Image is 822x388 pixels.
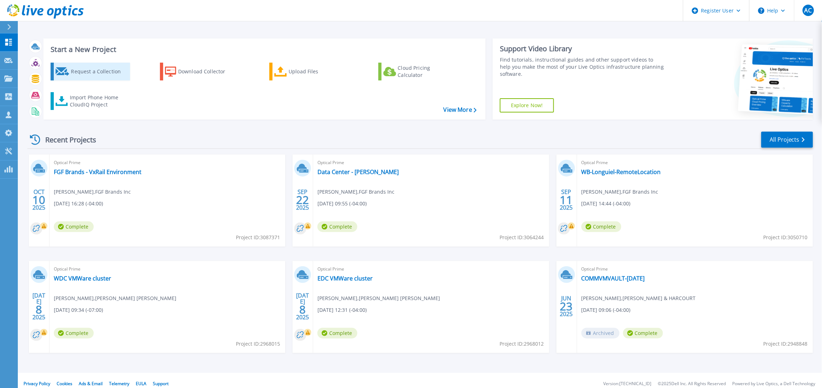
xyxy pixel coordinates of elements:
[36,306,42,313] span: 8
[317,159,545,167] span: Optical Prime
[79,381,103,387] a: Ads & Email
[54,294,176,302] span: [PERSON_NAME] , [PERSON_NAME] [PERSON_NAME]
[500,234,544,241] span: Project ID: 3064244
[604,382,652,386] li: Version: [TECHNICAL_ID]
[500,98,554,112] a: Explore Now!
[296,293,310,319] div: [DATE] 2025
[296,197,309,203] span: 22
[296,187,310,213] div: SEP 2025
[54,188,131,196] span: [PERSON_NAME] , FGF Brands Inc
[560,303,573,309] span: 23
[733,382,816,386] li: Powered by Live Optics, a Dell Technology
[378,63,458,80] a: Cloud Pricing Calculator
[236,340,280,348] span: Project ID: 2968015
[581,188,658,196] span: [PERSON_NAME] , FGF Brands Inc
[500,44,665,53] div: Support Video Library
[54,221,94,232] span: Complete
[300,306,306,313] span: 8
[54,275,111,282] a: WDC VMWare cluster
[581,159,809,167] span: Optical Prime
[317,200,367,208] span: [DATE] 09:55 (-04:00)
[317,168,399,175] a: Data Center - [PERSON_NAME]
[236,234,280,241] span: Project ID: 3087371
[581,265,809,273] span: Optical Prime
[269,63,349,80] a: Upload Files
[24,381,50,387] a: Privacy Policy
[317,265,545,273] span: Optical Prime
[317,306,367,314] span: [DATE] 12:31 (-04:00)
[70,94,125,108] div: Import Phone Home CloudIQ Project
[560,197,573,203] span: 11
[54,306,103,314] span: [DATE] 09:34 (-07:00)
[764,234,808,241] span: Project ID: 3050710
[136,381,146,387] a: EULA
[623,328,663,339] span: Complete
[27,131,106,148] div: Recent Projects
[581,328,620,339] span: Archived
[51,63,130,80] a: Request a Collection
[51,46,476,53] h3: Start a New Project
[500,340,544,348] span: Project ID: 2968012
[54,200,103,208] span: [DATE] 16:28 (-04:00)
[658,382,726,386] li: © 2025 Dell Inc. All Rights Reserved
[54,265,281,273] span: Optical Prime
[32,293,46,319] div: [DATE] 2025
[444,106,477,113] a: View More
[581,221,621,232] span: Complete
[71,64,128,79] div: Request a Collection
[160,63,239,80] a: Download Collector
[317,188,394,196] span: [PERSON_NAME] , FGF Brands Inc
[317,221,357,232] span: Complete
[289,64,346,79] div: Upload Files
[32,187,46,213] div: OCT 2025
[581,168,661,175] a: WB-Longuiel-RemoteLocation
[581,294,696,302] span: [PERSON_NAME] , [PERSON_NAME] & HARCOURT
[581,306,631,314] span: [DATE] 09:06 (-04:00)
[317,294,440,302] span: [PERSON_NAME] , [PERSON_NAME] [PERSON_NAME]
[317,328,357,339] span: Complete
[54,168,141,175] a: FGF Brands - VxRail Environment
[500,56,665,78] div: Find tutorials, instructional guides and other support videos to help you make the most of your L...
[109,381,129,387] a: Telemetry
[54,159,281,167] span: Optical Prime
[581,275,645,282] a: COMMVMVAULT-[DATE]
[32,197,45,203] span: 10
[761,132,813,148] a: All Projects
[581,200,631,208] span: [DATE] 14:44 (-04:00)
[57,381,72,387] a: Cookies
[54,328,94,339] span: Complete
[560,187,573,213] div: SEP 2025
[764,340,808,348] span: Project ID: 2948848
[398,64,455,79] div: Cloud Pricing Calculator
[317,275,373,282] a: EDC VMWare cluster
[153,381,169,387] a: Support
[178,64,235,79] div: Download Collector
[805,7,812,13] span: AC
[560,293,573,319] div: JUN 2025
